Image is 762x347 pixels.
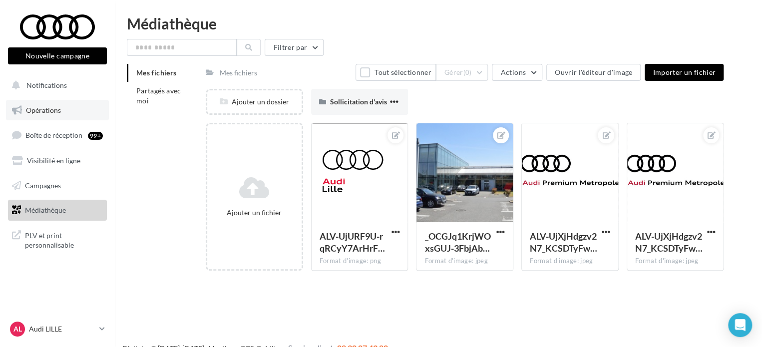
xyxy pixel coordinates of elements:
a: AL Audi LILLE [8,320,107,339]
span: Boîte de réception [25,131,82,139]
button: Actions [492,64,542,81]
div: 99+ [88,132,103,140]
span: Visibilité en ligne [27,156,80,165]
a: Visibilité en ligne [6,150,109,171]
button: Ouvrir l'éditeur d'image [546,64,641,81]
span: Partagés avec moi [136,86,181,105]
div: Médiathèque [127,16,750,31]
button: Notifications [6,75,105,96]
span: Médiathèque [25,206,66,214]
p: Audi LILLE [29,324,95,334]
div: Format d'image: jpeg [635,257,716,266]
div: Format d'image: png [320,257,400,266]
span: Opérations [26,106,61,114]
span: ALV-UjXjHdgzv2N7_KCSDTyFwkDSjMhN5X3qn8kGenwxjw1l-YCUFoA [635,231,703,254]
a: Campagnes [6,175,109,196]
a: PLV et print personnalisable [6,225,109,254]
span: Notifications [26,81,67,89]
a: Médiathèque [6,200,109,221]
span: Sollicitation d'avis [330,97,387,106]
div: Format d'image: jpeg [530,257,610,266]
div: Ajouter un dossier [207,97,302,107]
span: ALV-UjURF9U-rqRCyY7ArHrFbgmQ2DO2bltMgvt5gKogMqIwgiqN_x0 [320,231,385,254]
a: Boîte de réception99+ [6,124,109,146]
div: Format d'image: jpeg [424,257,505,266]
span: Campagnes [25,181,61,189]
span: _OCGJq1KrjWOxsGUJ-3FbjAbdsbrU641ajpzxbtnPJVO_ax-F0q9rJjhGImFCRJtOCwBxMbUeDw6PgLq=s0 [424,231,490,254]
div: Ajouter un fichier [211,208,298,218]
span: Actions [500,68,525,76]
button: Nouvelle campagne [8,47,107,64]
button: Importer un fichier [645,64,724,81]
button: Tout sélectionner [356,64,435,81]
span: Importer un fichier [653,68,716,76]
span: (0) [463,68,472,76]
button: Gérer(0) [436,64,488,81]
a: Opérations [6,100,109,121]
button: Filtrer par [265,39,324,56]
span: PLV et print personnalisable [25,229,103,250]
span: AL [13,324,22,334]
span: Mes fichiers [136,68,176,77]
div: Open Intercom Messenger [728,313,752,337]
div: Mes fichiers [220,68,257,78]
span: ALV-UjXjHdgzv2N7_KCSDTyFwkDSjMhN5X3qn8kGenwxjw1l-YCUFoA [530,231,597,254]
